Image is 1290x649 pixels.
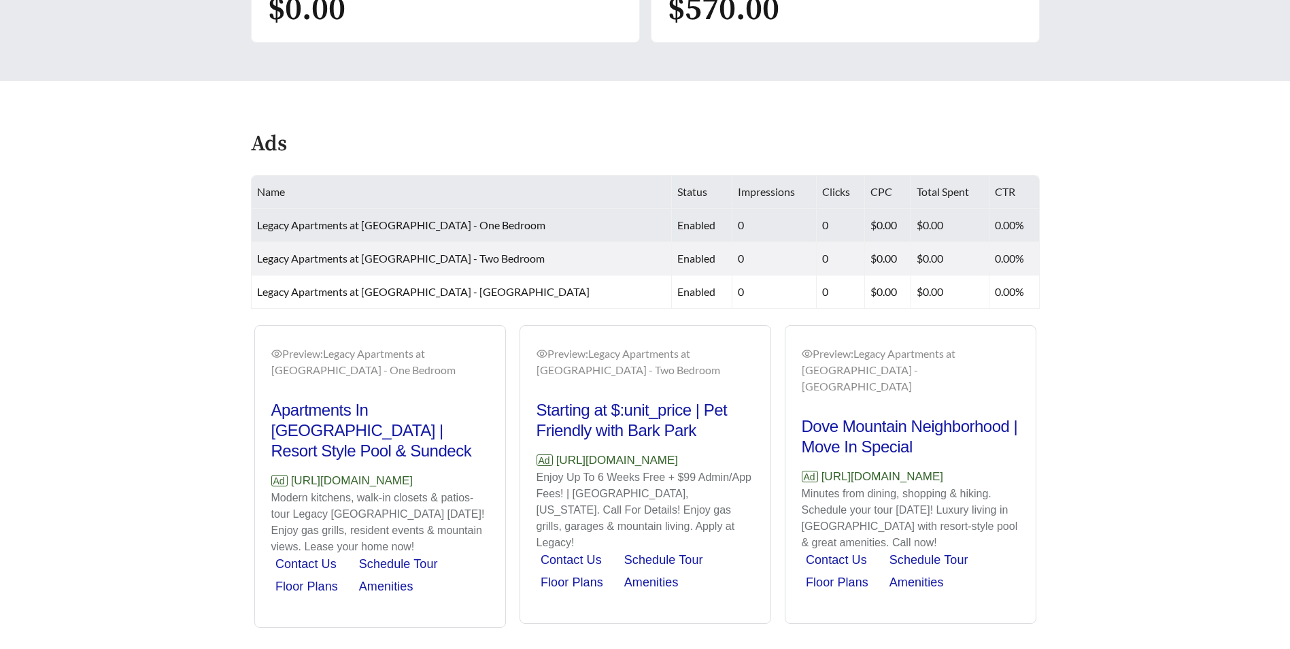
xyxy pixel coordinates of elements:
[359,580,413,593] a: Amenities
[252,176,673,209] th: Name
[802,468,1019,486] p: [URL][DOMAIN_NAME]
[537,400,754,441] h2: Starting at $:unit_price | Pet Friendly with Bark Park
[802,471,818,482] span: Ad
[889,553,968,567] a: Schedule Tour
[995,185,1015,198] span: CTR
[865,276,911,309] td: $0.00
[257,252,545,265] span: Legacy Apartments at [GEOGRAPHIC_DATA] - Two Bedroom
[537,346,754,378] div: Preview: Legacy Apartments at [GEOGRAPHIC_DATA] - Two Bedroom
[865,209,911,242] td: $0.00
[271,490,489,555] p: Modern kitchens, walk-in closets & patios-tour Legacy [GEOGRAPHIC_DATA] [DATE]! Enjoy gas grills,...
[911,176,989,209] th: Total Spent
[271,475,288,486] span: Ad
[732,209,816,242] td: 0
[732,242,816,276] td: 0
[537,454,553,466] span: Ad
[677,218,715,231] span: enabled
[889,576,944,589] a: Amenities
[271,400,489,461] h2: Apartments In [GEOGRAPHIC_DATA] | Resort Style Pool & Sundeck
[541,576,603,589] a: Floor Plans
[275,557,337,571] a: Contact Us
[732,276,816,309] td: 0
[870,185,892,198] span: CPC
[677,252,715,265] span: enabled
[989,209,1039,242] td: 0.00%
[806,576,868,589] a: Floor Plans
[624,576,679,589] a: Amenities
[802,416,1019,457] h2: Dove Mountain Neighborhood | Move In Special
[806,553,867,567] a: Contact Us
[271,472,489,490] p: [URL][DOMAIN_NAME]
[817,176,865,209] th: Clicks
[271,346,489,378] div: Preview: Legacy Apartments at [GEOGRAPHIC_DATA] - One Bedroom
[271,348,282,359] span: eye
[624,553,703,567] a: Schedule Tour
[275,580,338,593] a: Floor Plans
[911,209,989,242] td: $0.00
[817,242,865,276] td: 0
[537,452,754,469] p: [URL][DOMAIN_NAME]
[251,133,287,156] h4: Ads
[257,285,590,298] span: Legacy Apartments at [GEOGRAPHIC_DATA] - [GEOGRAPHIC_DATA]
[989,242,1039,276] td: 0.00%
[537,348,547,359] span: eye
[677,285,715,298] span: enabled
[911,242,989,276] td: $0.00
[359,557,438,571] a: Schedule Tour
[541,553,602,567] a: Contact Us
[817,209,865,242] td: 0
[537,469,754,551] p: Enjoy Up To 6 Weeks Free + $99 Admin/App Fees! | [GEOGRAPHIC_DATA], [US_STATE]. Call For Details!...
[802,348,813,359] span: eye
[802,346,1019,395] div: Preview: Legacy Apartments at [GEOGRAPHIC_DATA] - [GEOGRAPHIC_DATA]
[817,276,865,309] td: 0
[257,218,545,231] span: Legacy Apartments at [GEOGRAPHIC_DATA] - One Bedroom
[672,176,732,209] th: Status
[732,176,816,209] th: Impressions
[802,486,1019,551] p: Minutes from dining, shopping & hiking. Schedule your tour [DATE]! Luxury living in [GEOGRAPHIC_D...
[911,276,989,309] td: $0.00
[989,276,1039,309] td: 0.00%
[865,242,911,276] td: $0.00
